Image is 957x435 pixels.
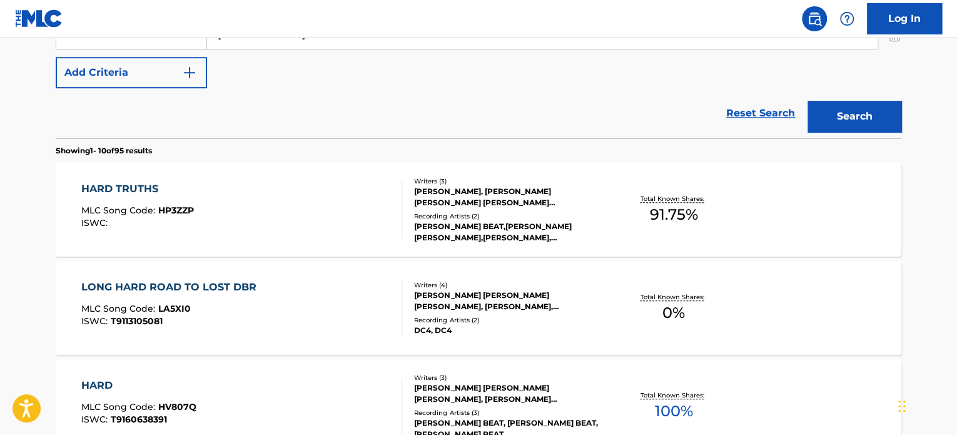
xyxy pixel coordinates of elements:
[81,182,194,197] div: HARD TRUTHS
[56,57,207,88] button: Add Criteria
[182,65,197,80] img: 9d2ae6d4665cec9f34b9.svg
[640,391,707,400] p: Total Known Shares:
[81,280,263,295] div: LONG HARD ROAD TO LOST DBR
[834,6,859,31] div: Help
[81,401,158,412] span: MLC Song Code :
[158,205,194,216] span: HP3ZZP
[414,221,603,243] div: [PERSON_NAME] BEAT,[PERSON_NAME] [PERSON_NAME],[PERSON_NAME], [PERSON_NAME] BEAT|[PERSON_NAME]|[P...
[56,145,152,156] p: Showing 1 - 10 of 95 results
[414,280,603,290] div: Writers ( 4 )
[414,325,603,336] div: DC4, DC4
[414,212,603,221] div: Recording Artists ( 2 )
[15,9,63,28] img: MLC Logo
[414,186,603,208] div: [PERSON_NAME], [PERSON_NAME] [PERSON_NAME] [PERSON_NAME] [PERSON_NAME]
[839,11,854,26] img: help
[414,177,603,186] div: Writers ( 3 )
[898,387,906,425] div: Drag
[111,315,163,327] span: T9113105081
[654,400,692,422] span: 100 %
[662,302,685,324] span: 0 %
[649,203,697,226] span: 91.75 %
[158,303,191,314] span: LA5XI0
[81,217,111,228] span: ISWC :
[894,375,957,435] iframe: Chat Widget
[867,3,942,34] a: Log In
[640,292,707,302] p: Total Known Shares:
[81,303,158,314] span: MLC Song Code :
[56,163,901,257] a: HARD TRUTHSMLC Song Code:HP3ZZPISWC:Writers (3)[PERSON_NAME], [PERSON_NAME] [PERSON_NAME] [PERSON...
[414,290,603,312] div: [PERSON_NAME] [PERSON_NAME] [PERSON_NAME], [PERSON_NAME], [PERSON_NAME]
[720,100,801,127] a: Reset Search
[807,11,822,26] img: search
[81,378,196,393] div: HARD
[56,261,901,355] a: LONG HARD ROAD TO LOST DBRMLC Song Code:LA5XI0ISWC:T9113105081Writers (4)[PERSON_NAME] [PERSON_NA...
[802,6,827,31] a: Public Search
[414,315,603,325] div: Recording Artists ( 2 )
[414,373,603,382] div: Writers ( 3 )
[81,315,111,327] span: ISWC :
[808,101,901,132] button: Search
[640,194,707,203] p: Total Known Shares:
[414,408,603,417] div: Recording Artists ( 3 )
[111,414,167,425] span: T9160638391
[81,205,158,216] span: MLC Song Code :
[414,382,603,405] div: [PERSON_NAME] [PERSON_NAME] [PERSON_NAME], [PERSON_NAME] [PERSON_NAME]
[81,414,111,425] span: ISWC :
[158,401,196,412] span: HV807Q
